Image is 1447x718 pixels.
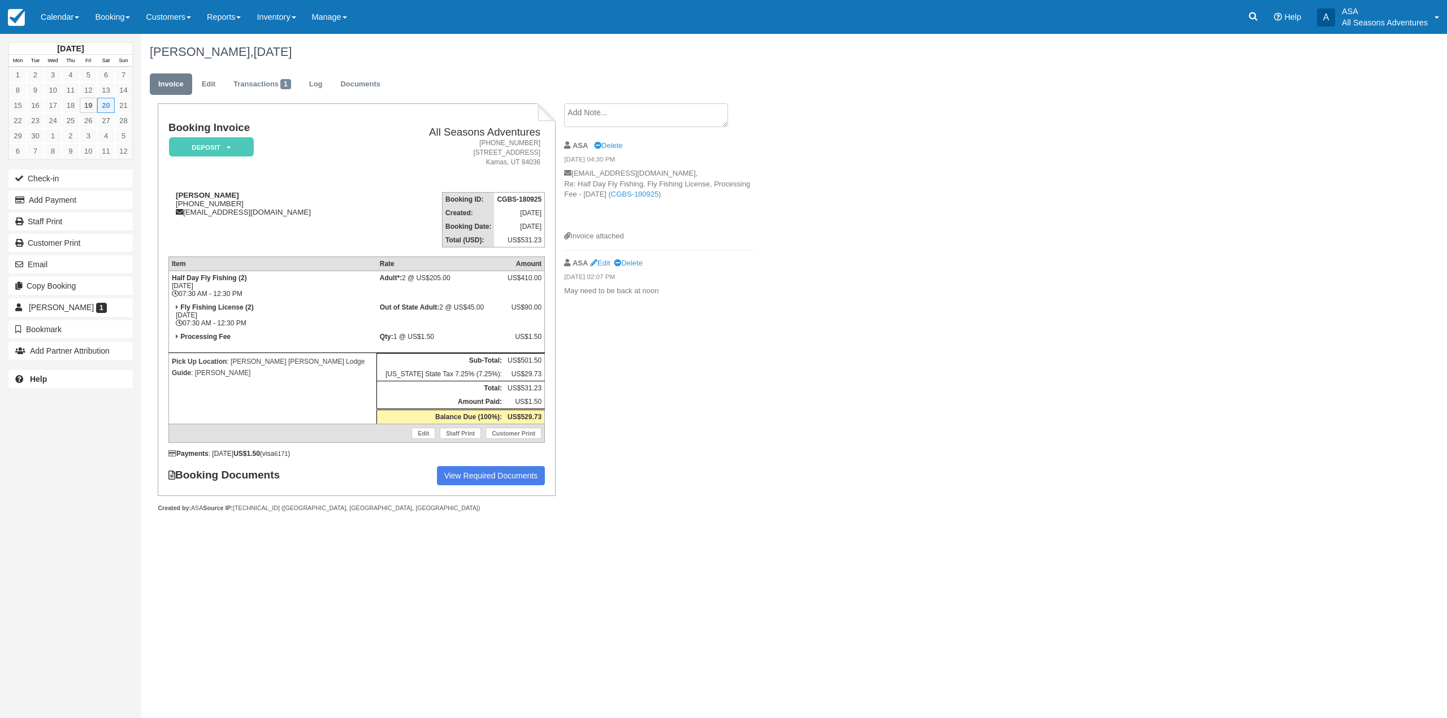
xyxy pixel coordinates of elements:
b: Help [30,375,47,384]
a: 2 [62,128,79,143]
div: US$1.50 [508,333,541,350]
div: US$90.00 [508,303,541,320]
td: US$531.23 [494,233,544,247]
th: Booking Date: [443,220,495,233]
td: US$1.50 [505,395,545,410]
th: Rate [377,257,505,271]
a: 14 [115,82,132,98]
a: 3 [80,128,97,143]
strong: Fly Fishing License (2) [180,303,253,311]
a: Customer Print [486,428,541,439]
strong: Created by: [158,504,191,511]
strong: Payments [168,450,209,458]
strong: CGBS-180925 [497,195,541,203]
span: [DATE] [253,45,292,59]
p: All Seasons Adventures [1342,17,1428,28]
td: [DATE] [494,220,544,233]
th: Sat [97,55,115,67]
td: [US_STATE] State Tax 7.25% (7.25%): [377,367,505,381]
th: Item [168,257,376,271]
a: 9 [62,143,79,159]
strong: US$1.50 [233,450,260,458]
a: 26 [80,113,97,128]
a: 12 [80,82,97,98]
a: 1 [9,67,27,82]
small: 6171 [274,450,288,457]
div: A [1317,8,1335,27]
div: ASA [TECHNICAL_ID] ([GEOGRAPHIC_DATA], [GEOGRAPHIC_DATA], [GEOGRAPHIC_DATA]) [158,504,555,512]
a: 29 [9,128,27,143]
a: 18 [62,98,79,113]
a: 11 [97,143,115,159]
a: 8 [44,143,62,159]
button: Copy Booking [8,277,133,295]
a: 6 [97,67,115,82]
div: : [DATE] (visa ) [168,450,545,458]
a: [PERSON_NAME] 1 [8,298,133,316]
td: US$531.23 [505,381,545,395]
p: : [PERSON_NAME] [PERSON_NAME] Lodge [172,356,374,367]
strong: [DATE] [57,44,84,53]
a: 17 [44,98,62,113]
th: Mon [9,55,27,67]
th: Tue [27,55,44,67]
td: US$29.73 [505,367,545,381]
p: : [PERSON_NAME] [172,367,374,378]
a: 21 [115,98,132,113]
td: [DATE] 07:30 AM - 12:30 PM [168,271,376,301]
td: 1 @ US$1.50 [377,330,505,353]
a: 7 [115,67,132,82]
a: Edit [590,259,610,267]
a: 3 [44,67,62,82]
td: [DATE] 07:30 AM - 12:30 PM [168,301,376,330]
button: Check-in [8,169,133,188]
strong: Booking Documents [168,469,291,481]
th: Total (USD): [443,233,495,247]
a: Transactions1 [225,73,300,95]
div: US$410.00 [508,274,541,291]
button: Add Payment [8,191,133,209]
span: Help [1284,12,1301,21]
strong: Out of State Adult [380,303,440,311]
a: 5 [115,128,132,143]
a: Staff Print [8,212,133,230]
strong: ASA [573,141,588,150]
td: 2 @ US$205.00 [377,271,505,301]
th: Wed [44,55,62,67]
span: [PERSON_NAME] [29,303,94,312]
h1: [PERSON_NAME], [150,45,1218,59]
a: 20 [97,98,115,113]
span: 1 [280,79,291,89]
a: 25 [62,113,79,128]
i: Help [1274,13,1282,21]
a: 4 [62,67,79,82]
address: [PHONE_NUMBER] [STREET_ADDRESS] Kamas, UT 84036 [377,138,540,167]
span: 1 [96,303,107,313]
a: 10 [44,82,62,98]
td: [DATE] [494,206,544,220]
a: 30 [27,128,44,143]
a: 8 [9,82,27,98]
a: Invoice [150,73,192,95]
a: View Required Documents [437,466,545,485]
th: Fri [80,55,97,67]
strong: Half Day Fly Fishing (2) [172,274,247,282]
a: 24 [44,113,62,128]
em: Deposit [169,137,254,157]
strong: [PERSON_NAME] [176,191,239,199]
strong: ASA [573,259,588,267]
a: CGBS-180925 [611,190,658,198]
div: [PHONE_NUMBER] [EMAIL_ADDRESS][DOMAIN_NAME] [168,191,372,216]
strong: Adult* [380,274,402,282]
a: Customer Print [8,234,133,252]
a: Delete [614,259,642,267]
button: Email [8,255,133,273]
a: Edit [411,428,435,439]
a: Deposit [168,137,250,158]
button: Bookmark [8,320,133,338]
th: Amount Paid: [377,395,505,410]
a: Delete [594,141,622,150]
strong: Pick Up Location [172,358,227,365]
a: 23 [27,113,44,128]
a: 15 [9,98,27,113]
